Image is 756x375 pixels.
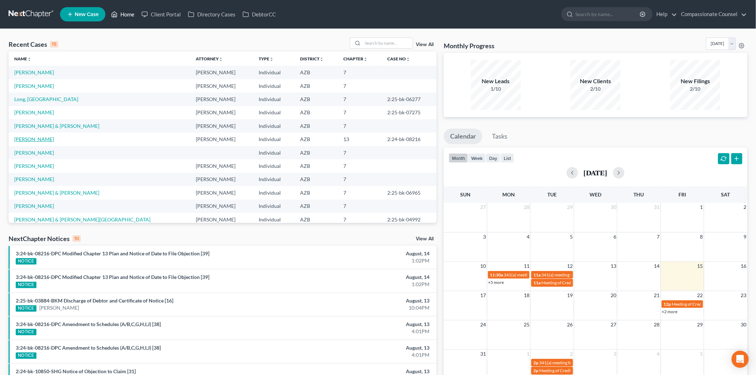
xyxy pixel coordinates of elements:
[503,191,515,197] span: Mon
[16,297,173,304] a: 2:25-bk-03884-BKM Discharge of Debtor and Certificate of Notice [16]
[740,262,747,270] span: 16
[338,186,382,199] td: 7
[14,56,31,61] a: Nameunfold_more
[294,173,338,186] td: AZB
[656,232,661,241] span: 7
[576,7,641,21] input: Search by name...
[338,66,382,79] td: 7
[480,320,487,329] span: 24
[296,368,429,375] div: August, 13
[75,12,99,17] span: New Case
[16,352,36,359] div: NOTICE
[678,8,747,21] a: Compassionate Counsel
[296,281,429,288] div: 1:02PM
[700,232,704,241] span: 8
[9,234,81,243] div: NextChapter Notices
[501,153,514,163] button: list
[73,235,81,242] div: 10
[541,280,621,285] span: Meeting of Creditors for [PERSON_NAME]
[471,85,521,92] div: 1/10
[16,274,209,280] a: 3:24-bk-08216-DPC Modified Chapter 13 Plan and Notice of Date to File Objection [39]
[697,291,704,300] span: 22
[294,92,338,106] td: AZB
[567,203,574,211] span: 29
[14,150,54,156] a: [PERSON_NAME]
[488,280,504,285] a: +5 more
[190,200,253,213] td: [PERSON_NAME]
[190,92,253,106] td: [PERSON_NAME]
[294,132,338,146] td: AZB
[486,153,501,163] button: day
[253,106,295,119] td: Individual
[363,38,413,48] input: Search by name...
[653,320,661,329] span: 28
[480,203,487,211] span: 27
[294,200,338,213] td: AZB
[294,146,338,159] td: AZB
[14,163,54,169] a: [PERSON_NAME]
[567,262,574,270] span: 12
[338,159,382,172] td: 7
[567,291,574,300] span: 19
[449,153,468,163] button: month
[294,119,338,132] td: AZB
[14,83,54,89] a: [PERSON_NAME]
[338,92,382,106] td: 7
[610,203,617,211] span: 30
[697,262,704,270] span: 15
[653,8,677,21] a: Help
[670,77,720,85] div: New Filings
[253,200,295,213] td: Individual
[338,213,382,226] td: 7
[296,328,429,335] div: 4:01PM
[486,129,514,144] a: Tasks
[571,77,621,85] div: New Clients
[533,360,538,365] span: 2p
[16,305,36,312] div: NOTICE
[590,191,601,197] span: Wed
[14,136,54,142] a: [PERSON_NAME]
[656,350,661,358] span: 4
[253,159,295,172] td: Individual
[444,41,494,50] h3: Monthly Progress
[39,304,79,311] a: [PERSON_NAME]
[468,153,486,163] button: week
[480,262,487,270] span: 10
[259,56,274,61] a: Typeunfold_more
[50,41,58,47] div: 15
[14,123,99,129] a: [PERSON_NAME] & [PERSON_NAME]
[16,329,36,335] div: NOTICE
[338,132,382,146] td: 13
[678,191,686,197] span: Fri
[406,57,410,61] i: unfold_more
[664,301,671,307] span: 12p
[533,368,538,373] span: 2p
[662,309,678,314] a: +2 more
[490,272,503,277] span: 11:30a
[294,79,338,92] td: AZB
[296,250,429,257] div: August, 14
[483,232,487,241] span: 3
[253,66,295,79] td: Individual
[504,272,573,277] span: 341(a) meeting for [PERSON_NAME]
[16,368,136,374] a: 2:24-bk-10850-SHG Notice of Objection to Claim [31]
[743,232,747,241] span: 9
[14,203,54,209] a: [PERSON_NAME]
[108,8,138,21] a: Home
[190,213,253,226] td: [PERSON_NAME]
[9,40,58,49] div: Recent Cases
[138,8,184,21] a: Client Portal
[700,203,704,211] span: 1
[584,169,607,176] h2: [DATE]
[533,280,541,285] span: 11a
[382,186,437,199] td: 2:25-bk-06965
[253,146,295,159] td: Individual
[343,56,368,61] a: Chapterunfold_more
[16,345,161,351] a: 3:24-bk-08216-DPC Amendment to Schedules (A/B,C,G,H,I,J) [38]
[338,200,382,213] td: 7
[294,213,338,226] td: AZB
[190,186,253,199] td: [PERSON_NAME]
[740,320,747,329] span: 30
[270,57,274,61] i: unfold_more
[740,291,747,300] span: 23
